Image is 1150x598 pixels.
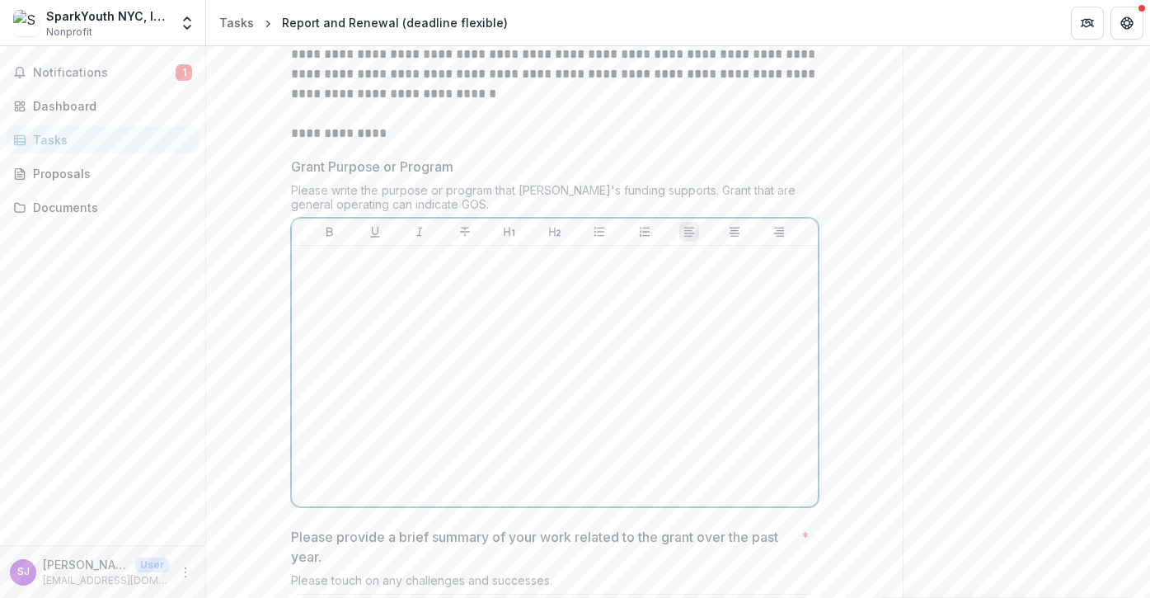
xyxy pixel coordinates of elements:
[282,14,508,31] div: Report and Renewal (deadline flexible)
[1071,7,1104,40] button: Partners
[135,558,169,572] p: User
[33,131,185,148] div: Tasks
[33,199,185,216] div: Documents
[589,222,609,242] button: Bullet List
[7,92,199,120] a: Dashboard
[291,157,453,177] p: Grant Purpose or Program
[635,222,655,242] button: Ordered List
[7,59,199,86] button: Notifications1
[13,10,40,36] img: SparkYouth NYC, Inc.
[176,563,195,582] button: More
[7,194,199,221] a: Documents
[365,222,385,242] button: Underline
[769,222,789,242] button: Align Right
[176,64,192,81] span: 1
[320,222,340,242] button: Bold
[291,183,819,218] div: Please write the purpose or program that [PERSON_NAME]'s funding supports. Grant that are general...
[291,527,795,567] p: Please provide a brief summary of your work related to the grant over the past year.
[43,573,169,588] p: [EMAIL_ADDRESS][DOMAIN_NAME]
[176,7,199,40] button: Open entity switcher
[46,7,169,25] div: SparkYouth NYC, Inc.
[33,97,185,115] div: Dashboard
[725,222,744,242] button: Align Center
[33,66,176,80] span: Notifications
[33,165,185,182] div: Proposals
[679,222,699,242] button: Align Left
[43,556,129,573] p: [PERSON_NAME]
[7,160,199,187] a: Proposals
[17,567,30,577] div: Suzy Myers Jackson
[455,222,475,242] button: Strike
[7,126,199,153] a: Tasks
[213,11,514,35] nav: breadcrumb
[545,222,565,242] button: Heading 2
[500,222,519,242] button: Heading 1
[213,11,261,35] a: Tasks
[1110,7,1143,40] button: Get Help
[46,25,92,40] span: Nonprofit
[219,14,254,31] div: Tasks
[410,222,429,242] button: Italicize
[291,573,819,594] div: Please touch on any challenges and successes.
